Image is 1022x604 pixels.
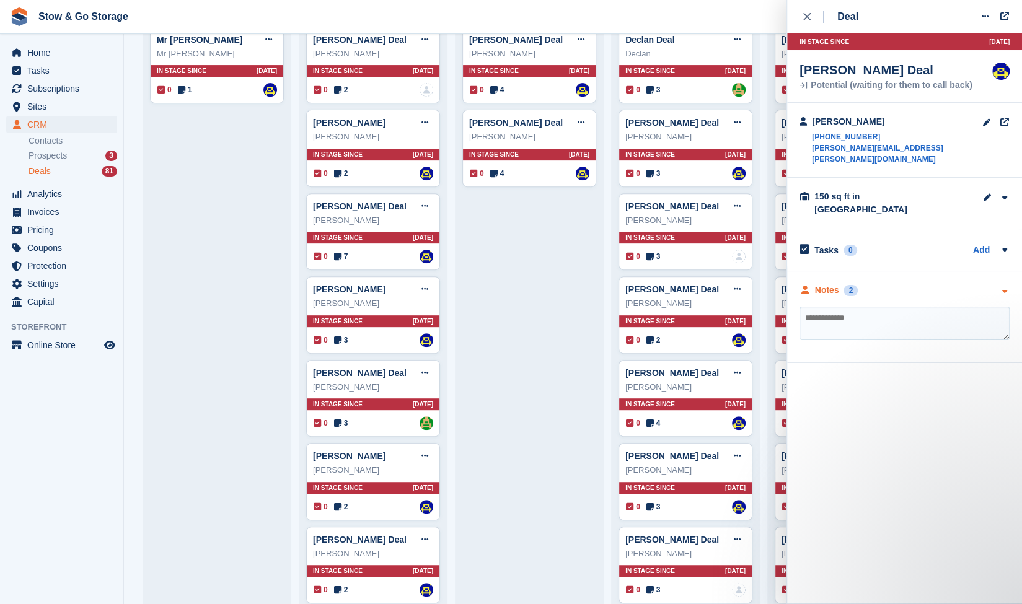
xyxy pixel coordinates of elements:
[313,48,433,60] div: [PERSON_NAME]
[646,168,661,179] span: 3
[812,131,982,142] a: [PHONE_NUMBER]
[973,243,990,258] a: Add
[732,250,746,263] a: deal-assignee-blank
[646,335,661,346] span: 2
[6,44,117,61] a: menu
[732,167,746,180] a: Rob Good-Stephenson
[576,167,589,180] img: Rob Good-Stephenson
[469,66,519,76] span: In stage since
[782,566,831,576] span: In stage since
[313,35,407,45] a: [PERSON_NAME] Deal
[782,335,796,346] span: 0
[29,165,117,178] a: Deals 81
[27,98,102,115] span: Sites
[6,275,117,292] a: menu
[625,381,746,393] div: [PERSON_NAME]
[569,66,589,76] span: [DATE]
[800,81,972,90] div: Potential (waiting for them to call back)
[626,84,640,95] span: 0
[334,501,348,512] span: 2
[732,333,746,347] a: Rob Good-Stephenson
[646,584,661,595] span: 3
[6,80,117,97] a: menu
[105,151,117,161] div: 3
[626,335,640,346] span: 0
[313,535,407,545] a: [PERSON_NAME] Deal
[646,251,661,262] span: 3
[314,335,328,346] span: 0
[800,37,849,46] span: In stage since
[413,483,433,492] span: [DATE]
[625,464,746,476] div: [PERSON_NAME]
[625,535,719,545] a: [PERSON_NAME] Deal
[800,63,972,77] div: [PERSON_NAME] Deal
[782,400,831,409] span: In stage since
[625,451,719,461] a: [PERSON_NAME] Deal
[782,483,831,492] span: In stage since
[725,150,746,159] span: [DATE]
[29,149,117,162] a: Prospects 3
[844,285,858,296] div: 2
[725,233,746,242] span: [DATE]
[625,201,719,211] a: [PERSON_NAME] Deal
[625,483,675,492] span: In stage since
[313,464,433,476] div: [PERSON_NAME]
[33,6,133,27] a: Stow & Go Storage
[6,336,117,354] a: menu
[257,66,277,76] span: [DATE]
[334,168,348,179] span: 2
[625,368,719,378] a: [PERSON_NAME] Deal
[646,501,661,512] span: 3
[626,584,640,595] span: 0
[815,284,839,297] div: Notes
[782,284,875,294] a: [PERSON_NAME] Deal
[992,63,1010,80] img: Rob Good-Stephenson
[782,66,831,76] span: In stage since
[782,464,902,476] div: [PERSON_NAME]
[27,257,102,274] span: Protection
[313,381,433,393] div: [PERSON_NAME]
[725,566,746,576] span: [DATE]
[782,451,875,461] a: [PERSON_NAME] Deal
[11,321,123,333] span: Storefront
[490,84,504,95] span: 4
[420,250,433,263] img: Rob Good-Stephenson
[782,233,831,242] span: In stage since
[469,150,519,159] span: In stage since
[6,62,117,79] a: menu
[625,35,674,45] a: Declan Deal
[782,118,875,128] a: [PERSON_NAME] Deal
[625,233,675,242] span: In stage since
[782,214,902,227] div: [PERSON_NAME]
[27,62,102,79] span: Tasks
[732,416,746,430] img: Rob Good-Stephenson
[490,168,504,179] span: 4
[782,368,875,378] a: [PERSON_NAME] Deal
[314,584,328,595] span: 0
[27,185,102,203] span: Analytics
[625,150,675,159] span: In stage since
[782,201,875,211] a: [PERSON_NAME] Deal
[576,83,589,97] img: Rob Good-Stephenson
[725,400,746,409] span: [DATE]
[263,83,277,97] a: Rob Good-Stephenson
[29,135,117,147] a: Contacts
[6,257,117,274] a: menu
[782,150,831,159] span: In stage since
[626,418,640,429] span: 0
[732,500,746,514] img: Rob Good-Stephenson
[782,317,831,326] span: In stage since
[27,239,102,256] span: Coupons
[413,66,433,76] span: [DATE]
[646,84,661,95] span: 3
[625,548,746,560] div: [PERSON_NAME]
[469,48,589,60] div: [PERSON_NAME]
[420,83,433,97] a: deal-assignee-blank
[313,284,385,294] a: [PERSON_NAME]
[420,167,433,180] img: Rob Good-Stephenson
